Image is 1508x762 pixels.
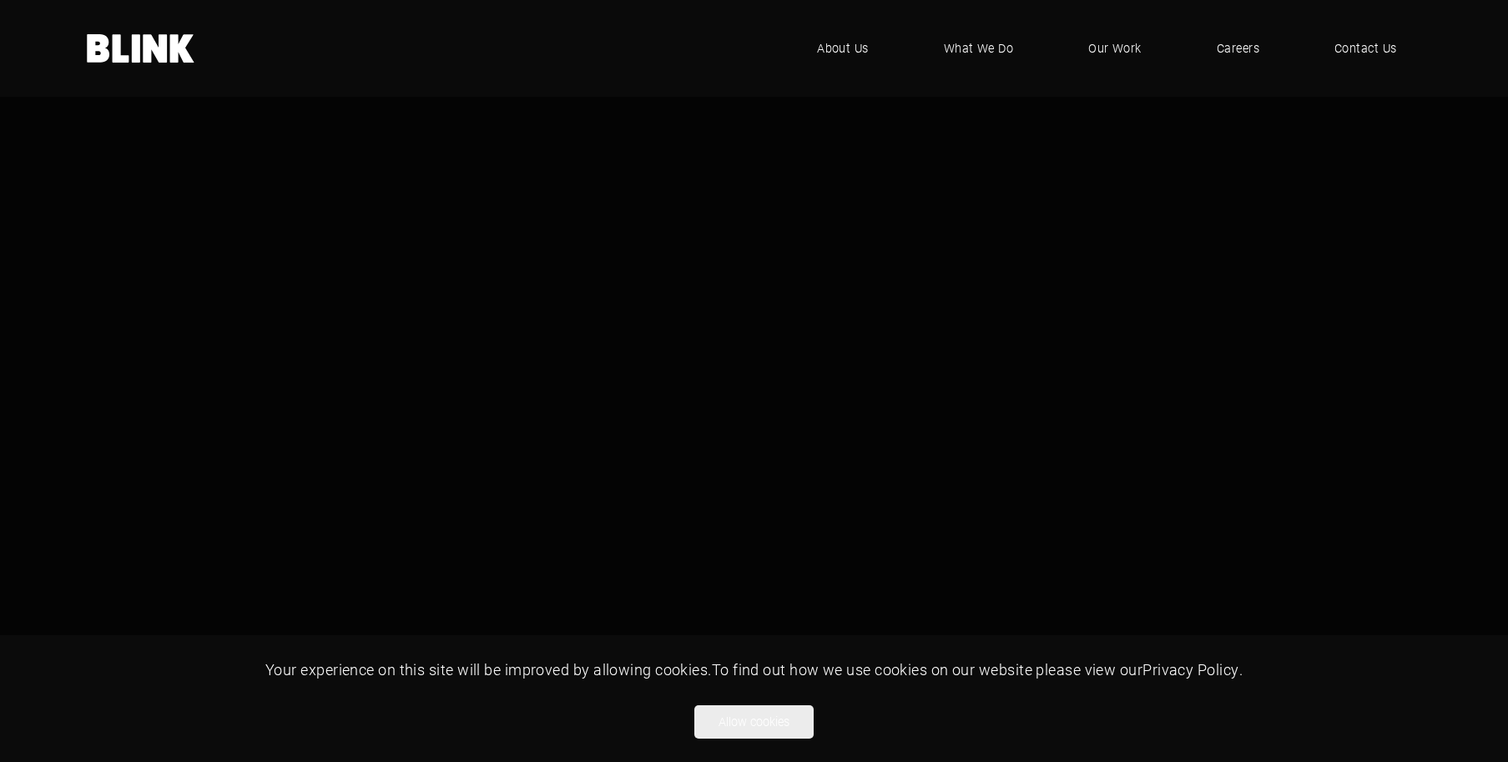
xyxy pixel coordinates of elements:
button: Allow cookies [694,705,814,739]
span: Contact Us [1334,39,1397,58]
a: Careers [1192,23,1284,73]
a: Home [87,34,195,63]
span: Your experience on this site will be improved by allowing cookies. To find out how we use cookies... [265,659,1243,679]
span: What We Do [944,39,1014,58]
a: Our Work [1063,23,1167,73]
span: Our Work [1088,39,1142,58]
a: Contact Us [1309,23,1422,73]
span: About Us [817,39,869,58]
span: Careers [1217,39,1259,58]
a: About Us [792,23,894,73]
a: What We Do [919,23,1039,73]
a: Privacy Policy [1142,659,1238,679]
